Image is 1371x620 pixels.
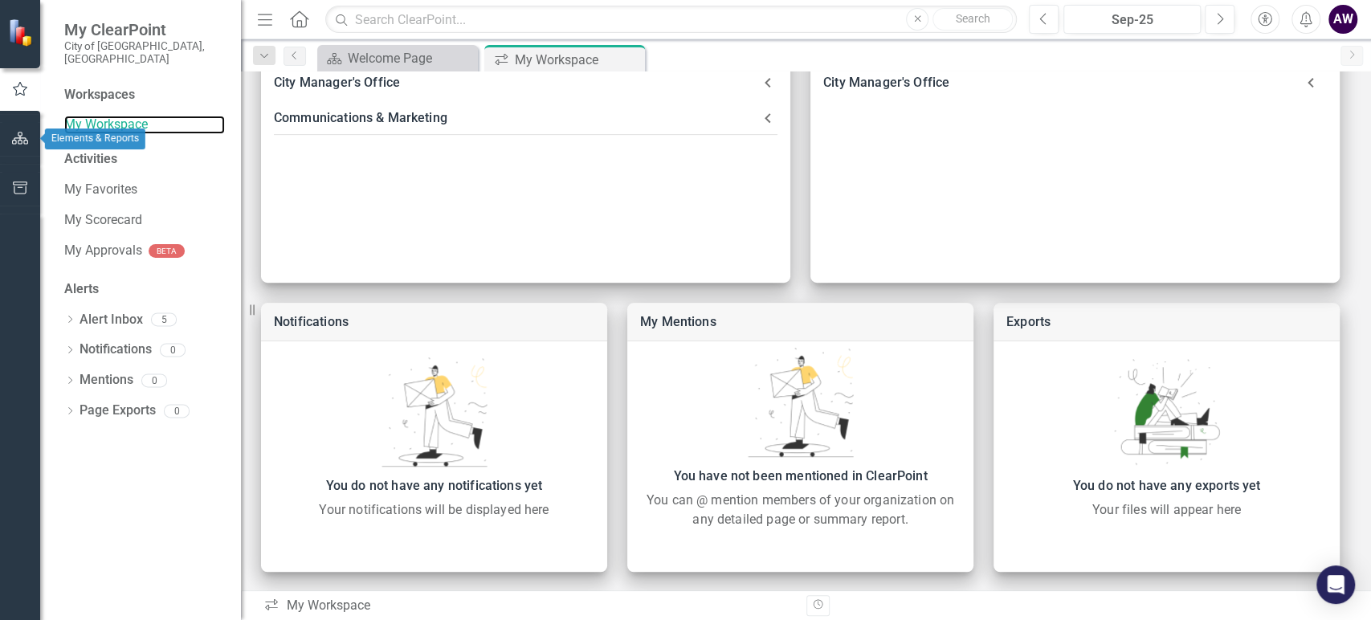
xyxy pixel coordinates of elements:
div: Open Intercom Messenger [1316,565,1355,604]
div: Your files will appear here [1002,500,1332,520]
div: My Workspace [515,50,641,70]
div: BETA [149,244,185,258]
button: Search [932,8,1013,31]
a: My Mentions [640,314,716,329]
a: Notifications [80,341,152,359]
div: Elements & Reports [45,128,145,149]
a: My Favorites [64,181,225,199]
div: You do not have any notifications yet [269,475,599,497]
div: Welcome Page [348,48,474,68]
small: City of [GEOGRAPHIC_DATA], [GEOGRAPHIC_DATA] [64,39,225,66]
a: Page Exports [80,402,156,420]
a: Welcome Page [321,48,474,68]
div: City Manager's Office [810,65,1340,100]
a: My Approvals [64,242,142,260]
div: Communications & Marketing [261,100,790,136]
div: Activities [64,150,225,169]
input: Search ClearPoint... [325,6,1017,34]
a: My Workspace [64,116,225,134]
div: 0 [141,373,167,387]
div: Sep-25 [1069,10,1195,30]
img: ClearPoint Strategy [8,18,36,47]
span: Search [956,12,990,25]
div: City Manager's Office [823,71,1295,94]
div: Your notifications will be displayed here [269,500,599,520]
div: 0 [164,404,190,418]
div: My Workspace [263,597,794,615]
a: Alert Inbox [80,311,143,329]
a: Mentions [80,371,133,390]
button: Sep-25 [1063,5,1201,34]
div: You do not have any exports yet [1002,475,1332,497]
div: Workspaces [64,86,135,104]
div: Communications & Marketing [274,107,758,129]
div: You have not been mentioned in ClearPoint [635,465,965,487]
div: 0 [160,343,186,357]
span: My ClearPoint [64,20,225,39]
a: Notifications [274,314,349,329]
div: City Manager's Office [274,71,758,94]
button: AW [1328,5,1357,34]
div: Alerts [64,280,225,299]
div: 5 [151,313,177,327]
a: My Scorecard [64,211,225,230]
div: City Manager's Office [261,65,790,100]
a: Exports [1006,314,1051,329]
div: You can @ mention members of your organization on any detailed page or summary report. [635,491,965,529]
